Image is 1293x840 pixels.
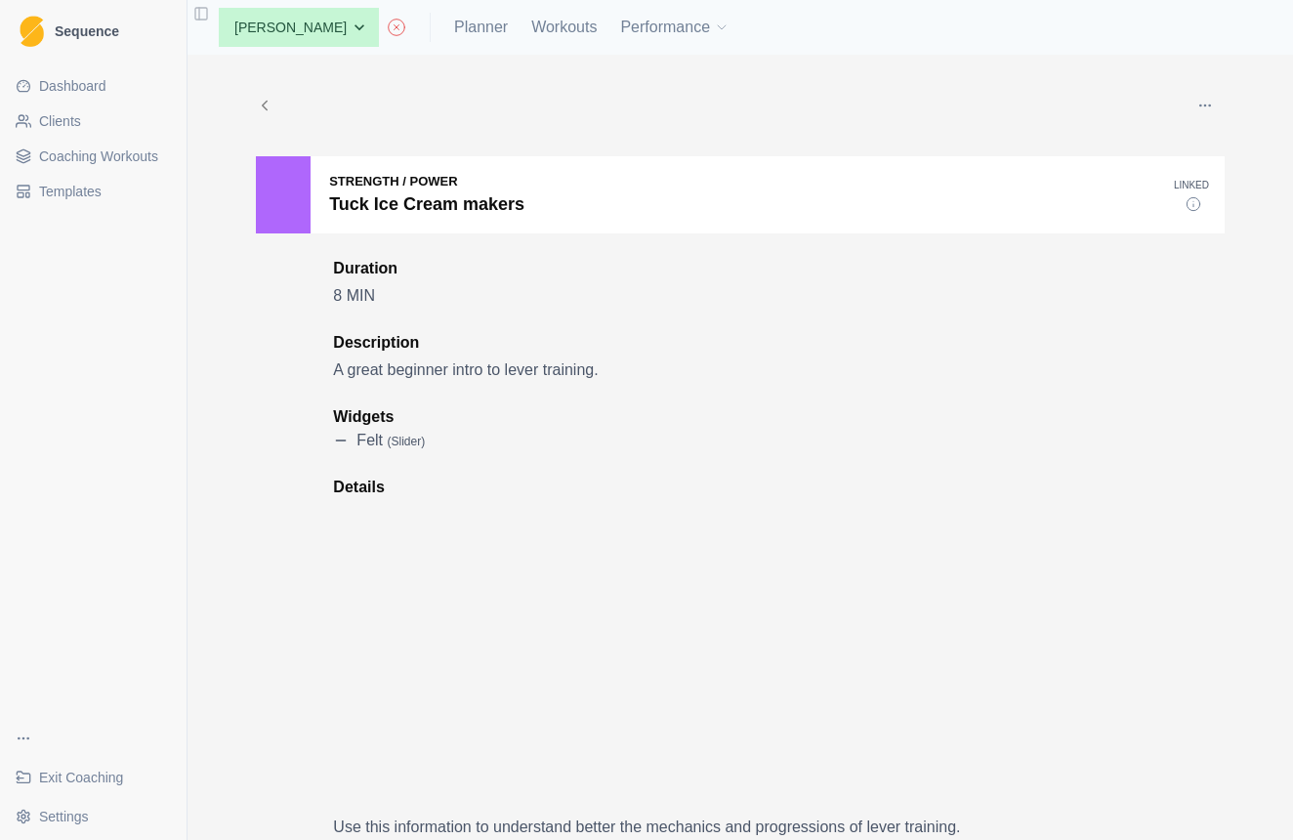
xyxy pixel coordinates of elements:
[333,257,987,280] p: Duration
[333,331,987,355] p: Description
[8,141,179,172] a: Coaching Workouts
[20,16,44,48] img: Logo
[333,816,987,839] p: Use this information to understand better the mechanics and progressions of lever training.
[8,801,179,832] button: Settings
[55,24,119,38] span: Sequence
[356,429,425,452] p: felt
[39,182,102,201] span: Templates
[454,16,508,39] a: Planner
[387,435,425,448] span: ( slider )
[39,111,81,131] span: Clients
[8,8,179,55] a: LogoSequence
[1174,178,1209,192] p: Linked
[39,768,123,787] span: Exit Coaching
[333,476,987,499] p: Details
[8,176,179,207] a: Templates
[329,172,524,191] p: Strength / Power
[8,105,179,137] a: Clients
[531,16,597,39] a: Workouts
[8,762,179,793] a: Exit Coaching
[39,147,158,166] span: Coaching Workouts
[333,405,987,429] p: Widgets
[39,76,106,96] span: Dashboard
[333,358,987,382] p: A great beginner intro to lever training.
[333,284,987,308] p: 8 MIN
[620,8,730,47] button: Performance
[329,191,524,218] p: Tuck Ice Cream makers
[8,70,179,102] a: Dashboard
